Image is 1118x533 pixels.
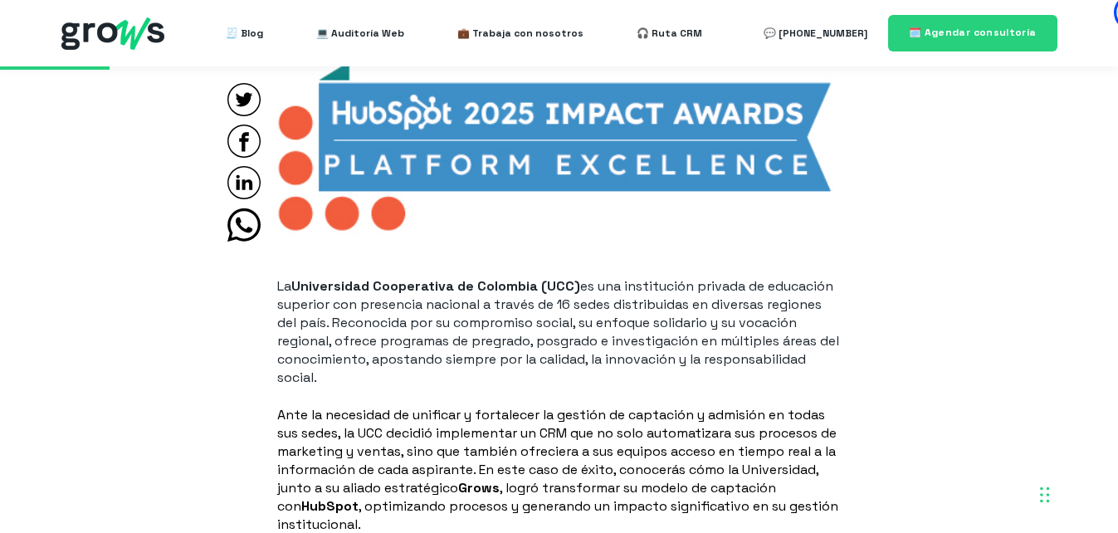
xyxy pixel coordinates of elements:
[301,497,359,515] span: HubSpot
[277,479,776,515] span: , logró transformar su modelo de captación con
[316,17,404,50] a: 💻 Auditoría Web
[637,17,702,50] a: 🎧 Ruta CRM
[61,17,164,50] img: grows - hubspot
[1035,453,1118,533] iframe: Chat Widget
[277,497,838,533] span: , optimizando procesos y generando un impacto significativo en su gestión institucional.
[458,479,500,496] span: Grows
[764,17,867,50] a: 💬 [PHONE_NUMBER]
[277,277,842,387] p: La es una institución privada de educación superior con presencia nacional a través de 16 sedes d...
[457,17,583,50] a: 💼 Trabaja con nosotros
[909,26,1037,39] span: 🗓️ Agendar consultoría
[1040,470,1050,520] div: Arrastrar
[1035,453,1118,533] div: Widget de chat
[277,40,842,254] img: Platform Excellence
[291,277,580,295] strong: Universidad Cooperativa de Colombia (UCC)
[888,15,1057,51] a: 🗓️ Agendar consultoría
[277,406,837,496] span: Ante la necesidad de unificar y fortalecer la gestión de captación y admisión en todas sus sedes,...
[226,17,263,50] a: 🧾 Blog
